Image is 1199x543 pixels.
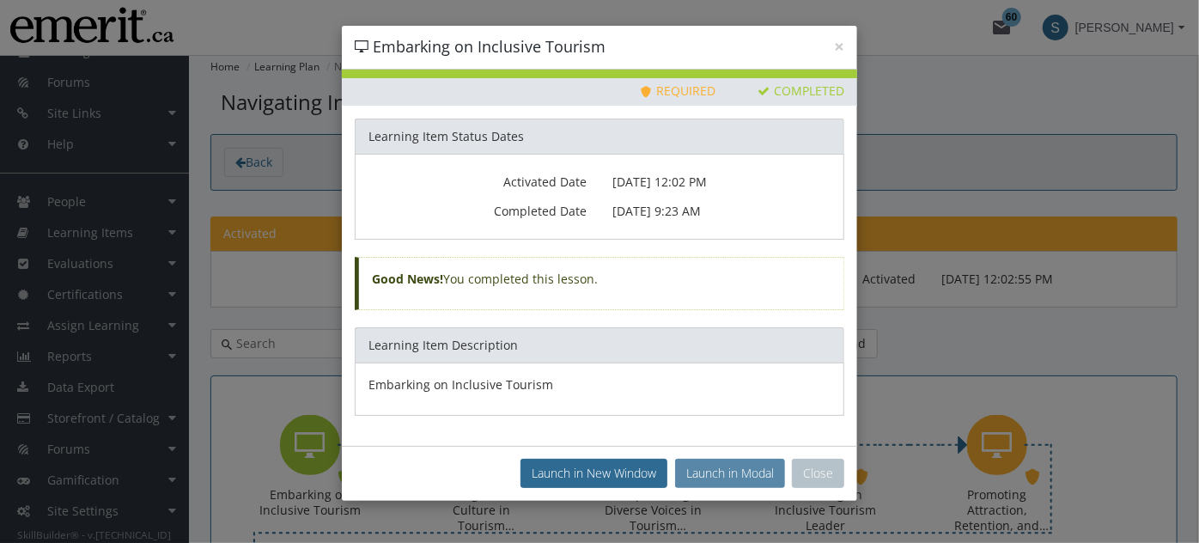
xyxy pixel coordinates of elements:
[792,459,844,488] button: Close
[373,36,606,57] span: Embarking on Inclusive Tourism
[834,38,844,56] button: ×
[368,168,599,191] label: Activated Date
[355,327,844,363] div: Learning Item Description
[520,459,667,488] button: Launch in New Window
[372,271,443,287] strong: Good News!
[355,119,844,154] div: Learning Item Status Dates
[368,197,599,220] label: Completed Date
[640,82,715,99] span: Required
[612,174,707,190] span: [DATE] 12:02 PM
[758,82,844,99] span: Completed
[372,271,831,288] p: You completed this lesson.
[675,459,785,488] button: Launch in Modal
[368,376,831,394] p: Embarking on Inclusive Tourism
[612,203,701,219] span: [DATE] 9:23 AM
